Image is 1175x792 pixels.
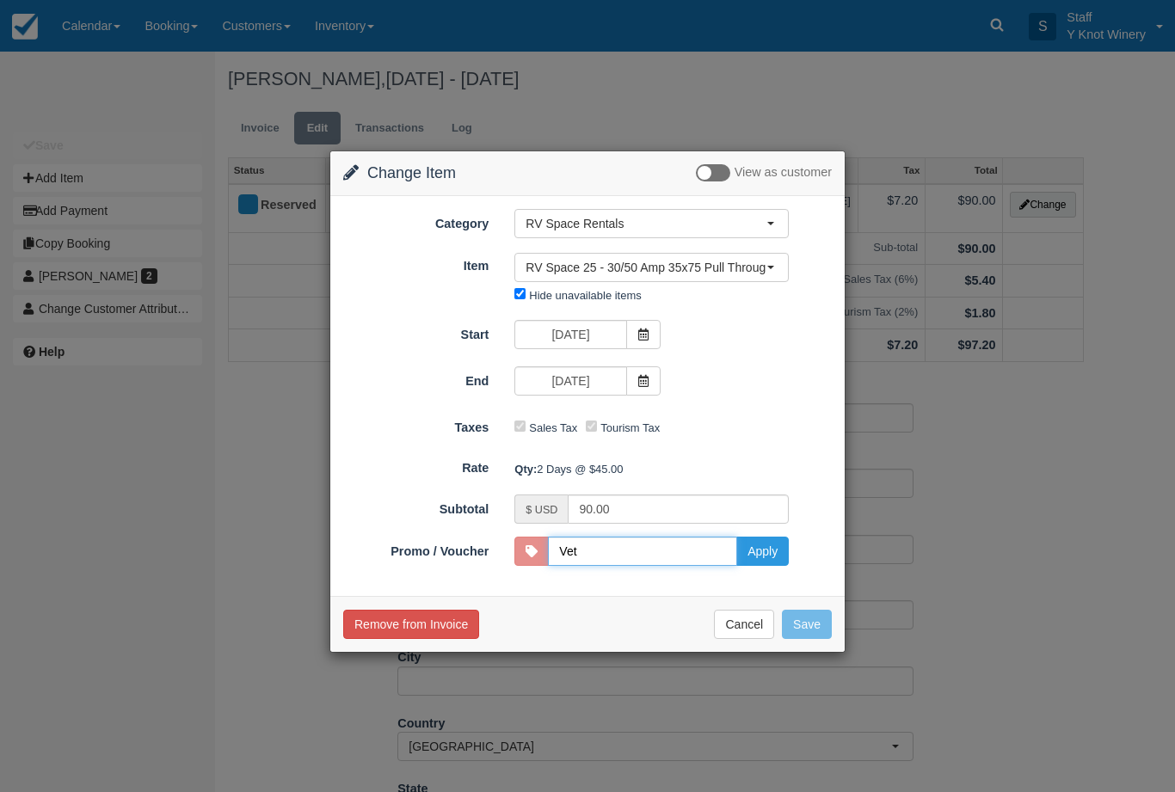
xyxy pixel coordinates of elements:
label: Category [330,209,501,233]
label: Promo / Voucher [330,537,501,561]
span: RV Space 25 - 30/50 Amp 35x75 Pull Through [526,259,766,276]
label: Taxes [330,413,501,437]
strong: Qty [514,463,537,476]
label: Hide unavailable items [529,289,641,302]
span: View as customer [735,166,832,180]
span: Change Item [367,164,456,181]
button: Save [782,610,832,639]
span: RV Space Rentals [526,215,766,232]
button: Cancel [714,610,774,639]
label: End [330,366,501,390]
button: RV Space Rentals [514,209,789,238]
button: Remove from Invoice [343,610,479,639]
label: Item [330,251,501,275]
label: Rate [330,453,501,477]
label: Tourism Tax [600,421,660,434]
button: Apply [736,537,789,566]
button: RV Space 25 - 30/50 Amp 35x75 Pull Through [514,253,789,282]
label: Start [330,320,501,344]
small: $ USD [526,504,557,516]
label: Sales Tax [529,421,577,434]
label: Subtotal [330,494,501,519]
div: 2 Days @ $45.00 [501,455,845,483]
